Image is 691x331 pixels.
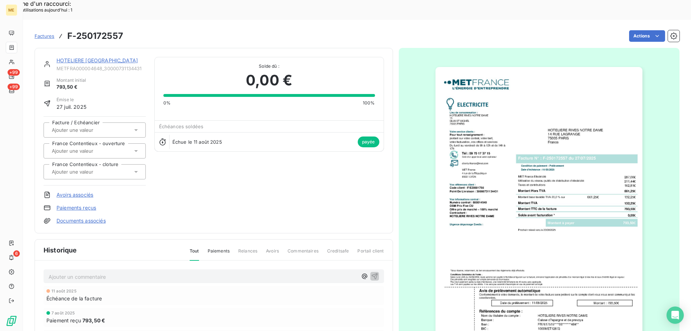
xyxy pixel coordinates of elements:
[57,97,86,103] span: Émise le
[6,315,17,327] img: Logo LeanPay
[35,32,54,40] a: Factures
[13,250,20,257] span: 6
[51,148,123,154] input: Ajouter une valeur
[57,84,86,91] span: 793,50 €
[357,248,384,260] span: Portail client
[57,191,93,198] a: Avoirs associés
[57,66,146,71] span: METFRA000004648_30000731134431
[82,317,105,324] span: 793,50 €
[190,248,199,261] span: Tout
[163,63,375,70] span: Solde dû :
[163,100,171,106] span: 0%
[172,139,222,145] span: Échue le 11 août 2025
[51,127,123,133] input: Ajouter une valeur
[8,69,20,76] span: +99
[51,169,123,175] input: Ajouter une valeur
[8,84,20,90] span: +99
[327,248,349,260] span: Creditsafe
[44,245,77,255] span: Historique
[266,248,279,260] span: Avoirs
[208,248,230,260] span: Paiements
[57,57,138,63] a: HOTELIERE [GEOGRAPHIC_DATA]
[57,217,106,224] a: Documents associés
[51,289,77,293] span: 11 août 2025
[35,33,54,39] span: Factures
[51,311,75,315] span: 7 août 2025
[246,70,292,91] span: 0,00 €
[667,307,684,324] div: Open Intercom Messenger
[358,137,379,147] span: payée
[363,100,375,106] span: 100%
[67,30,123,43] h3: F-250172557
[46,317,81,324] span: Paiement reçu
[46,295,102,302] span: Échéance de la facture
[57,77,86,84] span: Montant initial
[57,204,96,211] a: Paiements reçus
[629,30,665,42] button: Actions
[238,248,257,260] span: Relances
[57,103,86,111] span: 27 juil. 2025
[288,248,319,260] span: Commentaires
[159,124,204,129] span: Échéances soldées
